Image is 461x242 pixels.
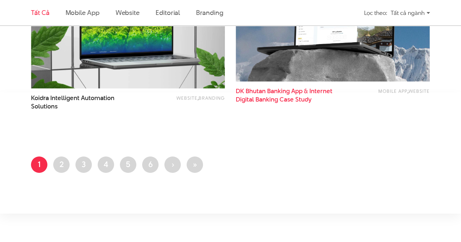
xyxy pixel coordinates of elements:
a: Editorial [156,8,180,17]
a: 4 [98,156,114,173]
a: Mobile app [378,88,407,94]
a: Website [409,88,430,94]
a: 2 [53,156,70,173]
a: DK Bhutan Banking App & InternetDigital Banking Case Study [236,87,343,104]
a: 5 [120,156,136,173]
a: 6 [142,156,159,173]
a: Website [116,8,140,17]
div: , [352,87,430,100]
span: › [171,159,174,170]
div: , [147,94,225,107]
span: Digital Banking Case Study [236,95,312,104]
a: Mobile app [65,8,99,17]
a: Koidra Intelligent AutomationSolutions [31,94,138,111]
a: 3 [75,156,92,173]
span: DK Bhutan Banking App & Internet [236,87,343,104]
div: Tất cả ngành [391,7,430,19]
span: Koidra Intelligent Automation [31,94,138,111]
div: Lọc theo: [364,7,387,19]
span: Solutions [31,102,58,111]
span: » [192,159,197,170]
a: Tất cả [31,8,49,17]
a: Branding [196,8,223,17]
a: Website [176,95,198,101]
a: Branding [199,95,225,101]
